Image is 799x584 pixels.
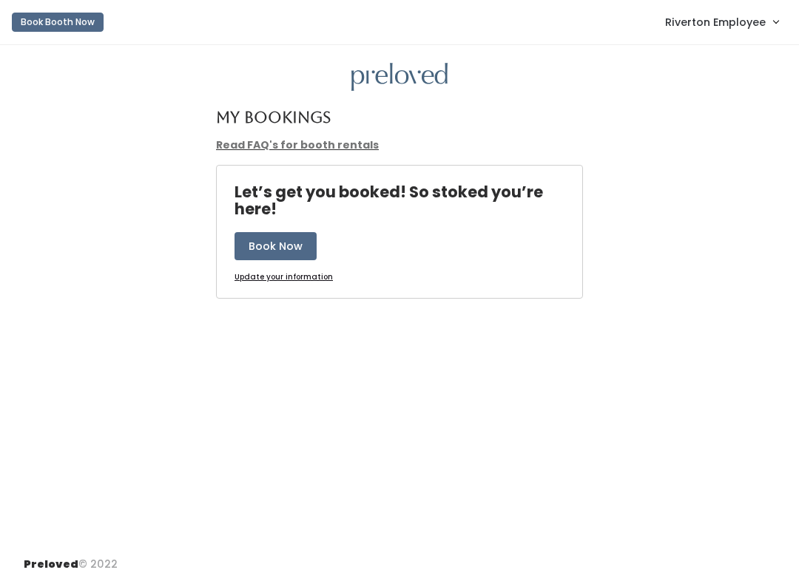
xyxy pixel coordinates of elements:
[351,63,448,92] img: preloved logo
[12,6,104,38] a: Book Booth Now
[235,232,317,260] button: Book Now
[235,183,582,217] h4: Let’s get you booked! So stoked you’re here!
[216,137,379,152] a: Read FAQ's for booth rentals
[235,272,333,283] a: Update your information
[650,6,793,38] a: Riverton Employee
[665,14,766,30] span: Riverton Employee
[216,109,331,126] h4: My Bookings
[235,271,333,282] u: Update your information
[24,557,78,571] span: Preloved
[24,545,118,572] div: © 2022
[12,13,104,32] button: Book Booth Now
